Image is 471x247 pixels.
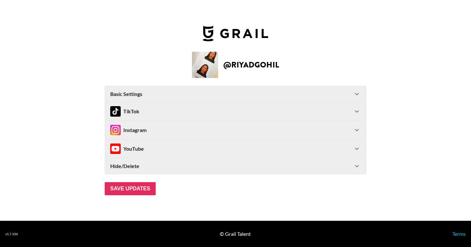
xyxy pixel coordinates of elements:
[105,102,366,121] div: TikTokTikTok
[110,106,139,117] div: TikTok
[5,232,18,236] div: v 1.7.106
[110,143,144,154] div: YouTube
[105,182,156,195] input: Save Updates
[105,140,366,158] div: InstagramYouTube
[110,143,121,154] img: Instagram
[110,125,121,135] img: Instagram
[110,163,139,169] strong: Hide/Delete
[110,91,142,97] strong: Basic Settings
[223,61,279,69] h2: @ riyadgohil
[110,125,147,135] div: Instagram
[220,231,251,237] div: © Grail Talent
[192,52,218,78] img: Creator
[105,158,366,174] div: Hide/Delete
[110,106,121,117] img: TikTok
[452,231,466,237] a: Terms
[203,26,268,41] img: Grail Talent Logo
[105,121,366,139] div: InstagramInstagram
[105,86,366,102] div: Basic Settings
